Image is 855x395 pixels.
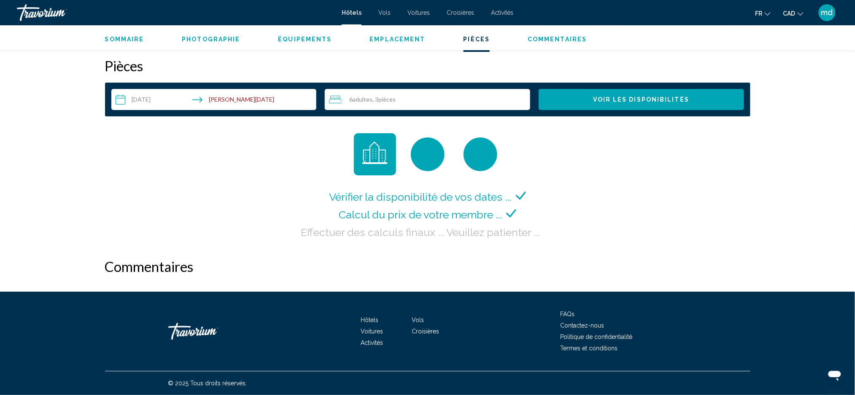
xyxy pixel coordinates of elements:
span: Effectuer des calculs finaux ... Veuillez patienter ... [301,226,540,239]
span: fr [755,10,763,17]
div: Search widget [111,89,744,110]
span: Vérifier la disponibilité de vos dates ... [329,191,512,203]
a: FAQs [561,311,575,317]
h2: Commentaires [105,258,750,275]
h2: Pièces [105,57,750,74]
a: Activités [491,9,513,16]
button: Photographie [182,35,240,43]
span: Calcul du prix de votre membre ... [339,208,502,221]
button: Emplacement [370,35,426,43]
button: User Menu [816,4,838,21]
a: Vols [378,9,391,16]
a: Hôtels [342,9,361,16]
a: Croisières [412,328,439,335]
button: Pièces [464,35,490,43]
a: Vols [412,317,424,323]
span: Pièces [464,36,490,43]
span: Voir les disponibilités [593,97,689,103]
button: Change currency [783,7,804,19]
span: Sommaire [105,36,144,43]
span: Équipements [278,36,332,43]
button: Voir les disponibilités [539,89,744,110]
span: © 2025 Tous droits réservés. [168,380,247,387]
a: Hôtels [361,317,378,323]
a: Voitures [407,9,430,16]
a: Contactez-nous [561,322,604,329]
button: Sommaire [105,35,144,43]
a: Travorium [17,4,333,21]
a: Termes et conditions [561,345,618,352]
span: 6 [349,96,372,103]
span: Photographie [182,36,240,43]
span: Commentaires [528,36,587,43]
span: CAD [783,10,796,17]
button: Équipements [278,35,332,43]
a: Politique de confidentialité [561,333,633,340]
a: Croisières [447,9,474,16]
button: Change language [755,7,771,19]
a: Travorium [168,319,253,344]
iframe: Bouton de lancement de la fenêtre de messagerie [821,361,848,388]
button: Check-in date: Dec 28, 2025 Check-out date: Jan 5, 2026 [111,89,317,110]
span: pièces [378,96,396,103]
a: Activités [361,339,383,346]
span: md [821,8,833,17]
button: Travelers: 6 adults, 0 children [325,89,530,110]
span: , 3 [372,96,396,103]
a: Voitures [361,328,383,335]
span: Emplacement [370,36,426,43]
span: Adultes [353,96,372,103]
button: Commentaires [528,35,587,43]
